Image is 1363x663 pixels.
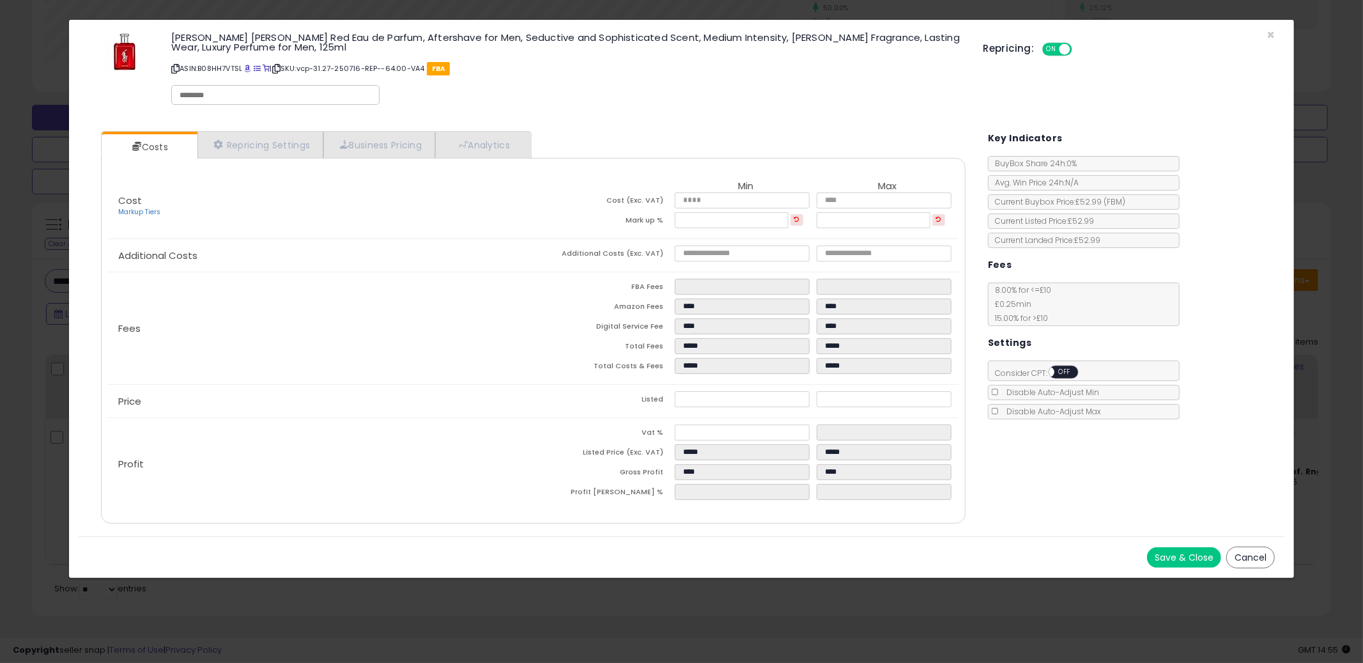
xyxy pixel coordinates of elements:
p: Cost [108,196,534,217]
td: Gross Profit [533,464,675,484]
h3: [PERSON_NAME] [PERSON_NAME] Red Eau de Parfum, Aftershave for Men, Seductive and Sophisticated Sc... [171,33,964,52]
td: Vat % [533,425,675,444]
button: Cancel [1226,547,1275,568]
span: BuyBox Share 24h: 0% [989,158,1077,169]
td: Mark up % [533,212,675,232]
a: Costs [102,134,196,160]
span: ON [1043,44,1059,55]
p: Profit [108,459,534,469]
td: Digital Service Fee [533,318,675,338]
span: OFF [1054,367,1075,378]
span: Current Listed Price: £52.99 [989,215,1094,226]
span: Disable Auto-Adjust Max [1000,406,1101,417]
h5: Settings [988,335,1031,351]
span: OFF [1070,44,1090,55]
span: Disable Auto-Adjust Min [1000,387,1099,398]
td: Amazon Fees [533,299,675,318]
td: Total Fees [533,338,675,358]
span: × [1267,26,1275,44]
span: Consider CPT: [989,368,1095,378]
span: Avg. Win Price 24h: N/A [989,177,1079,188]
a: Analytics [435,132,530,158]
p: Additional Costs [108,251,534,261]
span: £0.25 min [989,299,1031,309]
p: Price [108,396,534,407]
span: 8.00 % for <= £10 [989,285,1051,324]
td: Total Costs & Fees [533,358,675,378]
p: ASIN: B08HH7VTSL | SKU: vcp-31.27-250716-REP--64.00-VA4 [171,58,964,79]
a: BuyBox page [244,63,251,74]
a: All offer listings [254,63,261,74]
h5: Key Indicators [988,130,1063,146]
span: Current Buybox Price: [989,196,1125,207]
td: Additional Costs (Exc. VAT) [533,246,675,265]
span: 15.00 % for > £10 [989,313,1048,324]
th: Min [675,181,817,192]
td: Listed Price (Exc. VAT) [533,444,675,464]
span: £52.99 [1075,196,1125,207]
button: Save & Close [1147,547,1221,568]
span: ( FBM ) [1104,196,1125,207]
td: Profit [PERSON_NAME] % [533,484,675,504]
p: Fees [108,324,534,334]
a: Markup Tiers [118,207,160,217]
img: 41TLJuRLd+L._SL60_.jpg [105,33,144,71]
a: Your listing only [263,63,270,74]
span: FBA [427,62,450,75]
th: Max [817,181,959,192]
a: Repricing Settings [197,132,324,158]
span: Current Landed Price: £52.99 [989,235,1100,246]
h5: Repricing: [983,43,1034,54]
a: Business Pricing [323,132,435,158]
td: FBA Fees [533,279,675,299]
h5: Fees [988,257,1012,273]
td: Cost (Exc. VAT) [533,192,675,212]
td: Listed [533,391,675,411]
